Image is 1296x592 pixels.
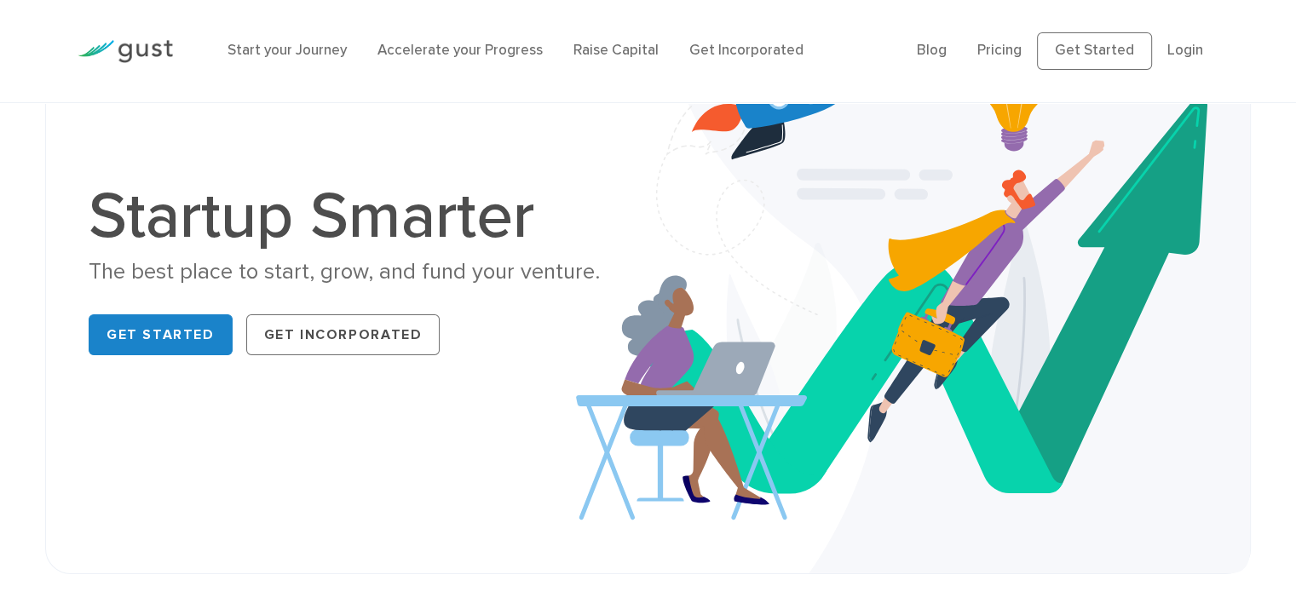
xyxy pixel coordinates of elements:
a: Get Incorporated [689,42,804,59]
a: Get Incorporated [246,314,441,355]
a: Accelerate your Progress [377,42,543,59]
a: Login [1167,42,1203,59]
h1: Startup Smarter [89,184,635,249]
a: Start your Journey [228,42,347,59]
img: Gust Logo [78,40,173,63]
a: Get Started [89,314,233,355]
a: Pricing [977,42,1022,59]
a: Blog [917,42,947,59]
div: The best place to start, grow, and fund your venture. [89,257,635,287]
a: Get Started [1037,32,1152,70]
a: Raise Capital [573,42,659,59]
